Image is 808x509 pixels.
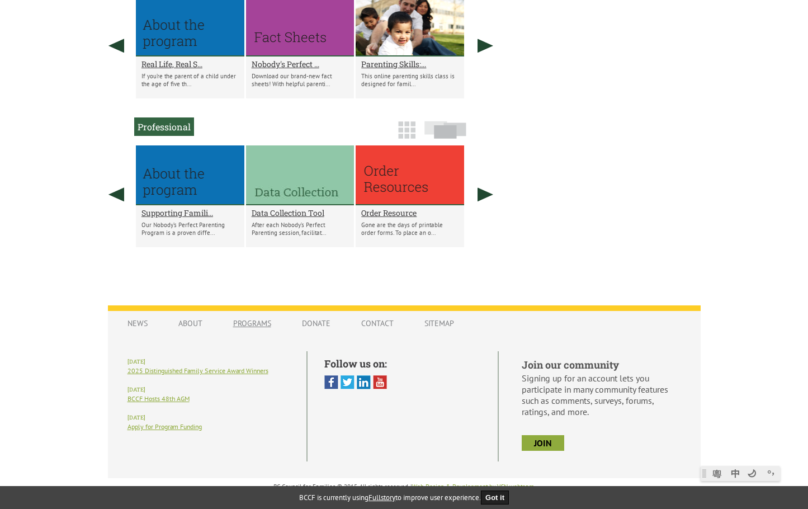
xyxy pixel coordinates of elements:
a: Real Life, Real S... [141,59,239,69]
a: Apply for Program Funding [127,422,202,431]
a: News [116,313,159,334]
img: You Tube [373,375,387,389]
a: Fullstory [368,493,395,502]
p: Our Nobody’s Perfect Parenting Program is a proven diffe... [141,221,239,237]
h5: Join our community [522,358,681,371]
a: Web Design & Development by VCN webteam [412,483,534,491]
p: Signing up for an account lets you participate in many community features such as comments, surve... [522,373,681,417]
a: Sitemap [413,313,465,334]
a: Slide View [421,126,470,144]
p: Download our brand-new fact sheets! With helpful parenti... [252,72,349,88]
img: Facebook [324,375,338,389]
li: Data Collection Tool [246,145,355,247]
img: grid-icon.png [398,121,415,139]
button: Got it [481,491,509,505]
a: BCCF Hosts 48th AGM [127,394,190,403]
a: Donate [291,313,342,334]
h6: [DATE] [127,386,290,393]
a: Nobody's Perfect ... [252,59,349,69]
h6: [DATE] [127,414,290,421]
a: Data Collection Tool [252,208,349,218]
img: Twitter [341,375,355,389]
h6: [DATE] [127,358,290,365]
a: 2025 Distinguished Family Service Award Winners [127,366,268,375]
p: BC Council for Families © 2015, All rights reserved. | . [108,483,701,491]
p: If you’re the parent of a child under the age of five th... [141,72,239,88]
img: slide-icon.png [424,121,466,139]
li: Supporting Families, Reducing Risk [136,145,244,247]
a: Contact [350,313,405,334]
p: Gone are the days of printable order forms. To place an o... [361,221,459,237]
h5: Follow us on: [324,357,481,370]
p: This online parenting skills class is designed for famil... [361,72,459,88]
a: Parenting Skills:... [361,59,459,69]
li: Order Resource [356,145,464,247]
a: About [167,313,214,334]
h2: Professional [134,117,194,136]
a: Order Resource [361,208,459,218]
a: Grid View [395,126,419,144]
a: Supporting Famili... [141,208,239,218]
a: Programs [222,313,282,334]
img: Linked In [357,375,371,389]
a: join [522,435,564,451]
p: After each Nobody’s Perfect Parenting session, facilitat... [252,221,349,237]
